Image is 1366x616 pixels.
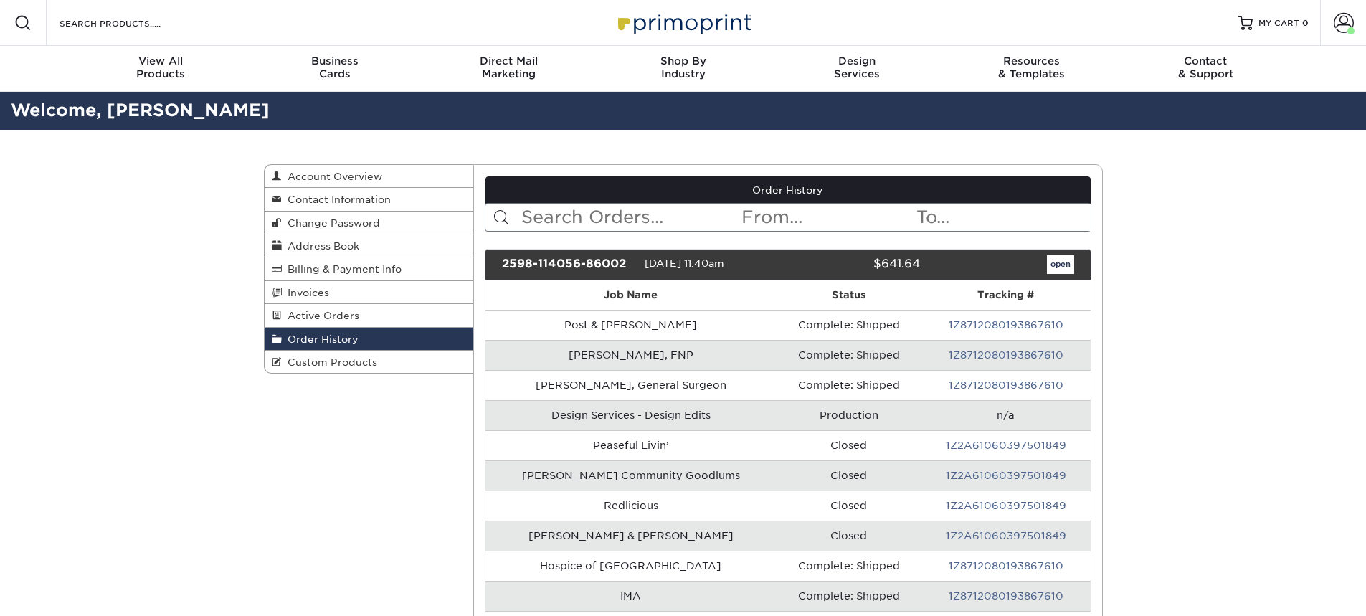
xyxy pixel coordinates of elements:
a: Custom Products [265,351,474,373]
span: Custom Products [282,356,377,368]
span: Invoices [282,287,329,298]
a: Direct MailMarketing [422,46,596,92]
input: To... [915,204,1090,231]
a: Contact& Support [1119,46,1293,92]
span: Change Password [282,217,380,229]
a: 1Z8712080193867610 [949,590,1063,602]
span: Account Overview [282,171,382,182]
span: MY CART [1258,17,1299,29]
td: Closed [776,460,921,491]
span: Direct Mail [422,55,596,67]
td: IMA [485,581,776,611]
td: [PERSON_NAME] & [PERSON_NAME] [485,521,776,551]
td: [PERSON_NAME], FNP [485,340,776,370]
td: Complete: Shipped [776,340,921,370]
a: Active Orders [265,304,474,327]
a: Change Password [265,212,474,234]
span: 0 [1302,18,1309,28]
td: Hospice of [GEOGRAPHIC_DATA] [485,551,776,581]
a: Invoices [265,281,474,304]
span: Order History [282,333,359,345]
span: Billing & Payment Info [282,263,402,275]
a: Resources& Templates [944,46,1119,92]
a: Billing & Payment Info [265,257,474,280]
a: 1Z2A61060397501849 [946,440,1066,451]
td: Closed [776,430,921,460]
div: Cards [247,55,422,80]
span: Contact [1119,55,1293,67]
a: Contact Information [265,188,474,211]
input: Search Orders... [520,204,740,231]
span: Resources [944,55,1119,67]
td: Complete: Shipped [776,370,921,400]
a: 1Z2A61060397501849 [946,530,1066,541]
span: Address Book [282,240,359,252]
td: [PERSON_NAME] Community Goodlums [485,460,776,491]
a: Order History [265,328,474,351]
td: Closed [776,521,921,551]
th: Job Name [485,280,776,310]
td: Peaseful Livin’ [485,430,776,460]
span: Business [247,55,422,67]
div: Services [770,55,944,80]
div: $641.64 [777,255,931,274]
th: Status [776,280,921,310]
td: Post & [PERSON_NAME] [485,310,776,340]
span: Active Orders [282,310,359,321]
a: View AllProducts [74,46,248,92]
a: Shop ByIndustry [596,46,770,92]
a: 1Z8712080193867610 [949,560,1063,572]
input: From... [740,204,915,231]
span: Design [770,55,944,67]
img: Primoprint [612,7,755,38]
div: & Templates [944,55,1119,80]
div: Marketing [422,55,596,80]
td: Production [776,400,921,430]
div: Industry [596,55,770,80]
a: 1Z2A61060397501849 [946,470,1066,481]
td: Design Services - Design Edits [485,400,776,430]
a: 1Z8712080193867610 [949,349,1063,361]
a: BusinessCards [247,46,422,92]
td: Complete: Shipped [776,581,921,611]
span: Contact Information [282,194,391,205]
a: open [1047,255,1074,274]
a: 1Z8712080193867610 [949,319,1063,331]
td: n/a [921,400,1090,430]
td: Complete: Shipped [776,310,921,340]
span: Shop By [596,55,770,67]
div: Products [74,55,248,80]
td: Closed [776,491,921,521]
th: Tracking # [921,280,1090,310]
a: DesignServices [770,46,944,92]
div: & Support [1119,55,1293,80]
div: 2598-114056-86002 [491,255,645,274]
td: [PERSON_NAME], General Surgeon [485,370,776,400]
td: Redlicious [485,491,776,521]
a: Order History [485,176,1091,204]
span: [DATE] 11:40am [645,257,724,269]
a: 1Z2A61060397501849 [946,500,1066,511]
input: SEARCH PRODUCTS..... [58,14,198,32]
span: View All [74,55,248,67]
a: Address Book [265,234,474,257]
a: 1Z8712080193867610 [949,379,1063,391]
td: Complete: Shipped [776,551,921,581]
a: Account Overview [265,165,474,188]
